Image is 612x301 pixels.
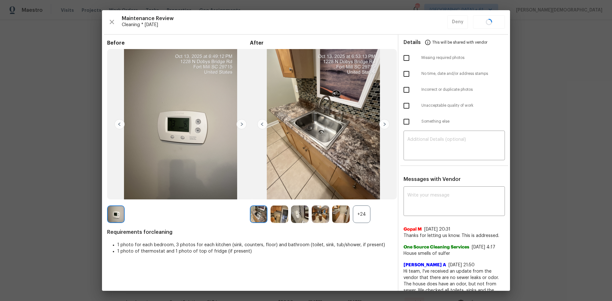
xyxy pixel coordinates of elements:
img: left-chevron-button-url [114,119,125,129]
span: [PERSON_NAME] A [404,262,446,268]
span: [DATE] 21:50 [448,263,475,267]
span: [DATE] 4:17 [472,245,495,249]
div: Incorrect or duplicate photos [398,82,510,98]
span: Incorrect or duplicate photos [421,87,505,92]
div: Unacceptable quality of work [398,98,510,114]
span: Before [107,40,250,46]
span: Details [404,35,421,50]
img: right-chevron-button-url [379,119,390,129]
span: Thanks for letting us know. This is addressed. [404,233,505,239]
span: This will be shared with vendor [432,35,487,50]
span: Maintenance Review [122,15,447,22]
span: Unacceptable quality of work [421,103,505,108]
div: Missing required photos [398,50,510,66]
span: Gopal M [404,226,422,233]
div: +24 [353,205,370,223]
li: 1 photo of thermostat and 1 photo of top of fridge (if present) [117,248,393,254]
div: Something else [398,114,510,130]
span: Something else [421,119,505,124]
span: One Source Cleaning Services [404,244,469,250]
span: Missing required photos [421,55,505,61]
span: [DATE] 20:31 [424,227,450,232]
img: right-chevron-button-url [237,119,247,129]
span: After [250,40,393,46]
div: No time, date and/or address stamps [398,66,510,82]
span: House smells of sulfer [404,250,505,257]
span: Cleaning * [DATE] [122,22,447,28]
img: left-chevron-button-url [257,119,267,129]
span: No time, date and/or address stamps [421,71,505,76]
span: Messages with Vendor [404,177,461,182]
span: Requirements for cleaning [107,229,393,235]
li: 1 photo for each bedroom, 3 photos for each kitchen (sink, counters, floor) and bathroom (toilet,... [117,242,393,248]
